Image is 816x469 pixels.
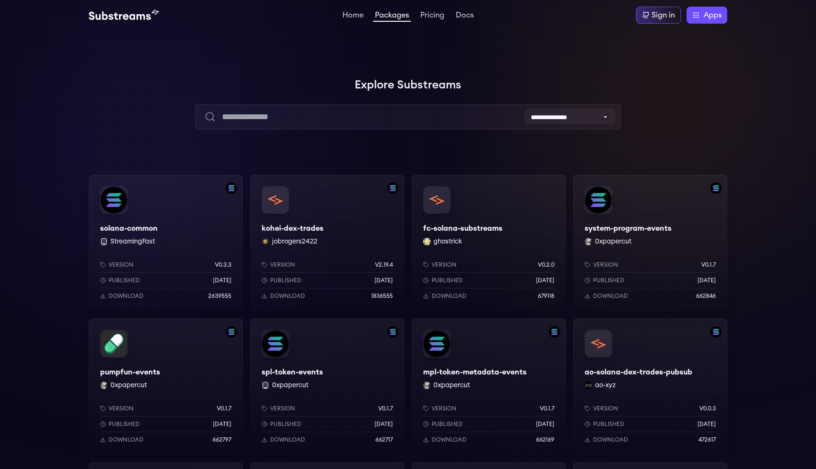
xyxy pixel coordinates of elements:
p: v0.1.7 [701,261,716,269]
img: Filter by solana network [226,182,237,194]
button: 0xpapercut [110,381,147,390]
p: Published [593,420,624,428]
p: [DATE] [697,420,716,428]
p: [DATE] [536,420,554,428]
p: v0.2.0 [538,261,554,269]
p: v0.3.3 [215,261,231,269]
button: jobrogers2422 [272,237,317,246]
p: 662717 [375,436,393,443]
p: Version [270,261,295,269]
p: 2639555 [208,292,231,300]
a: fc-solana-substreamsfc-solana-substreamsghostrick ghostrickVersionv0.2.0Published[DATE]Download67... [412,175,566,311]
div: Sign in [652,9,675,21]
p: Version [109,261,134,269]
img: Substream's logo [89,9,159,21]
p: [DATE] [213,277,231,284]
p: Version [593,261,618,269]
img: Filter by solana network [549,326,560,338]
button: 0xpapercut [433,381,470,390]
img: Filter by solana network [226,326,237,338]
p: Download [593,292,628,300]
p: 472617 [698,436,716,443]
p: Published [270,420,301,428]
p: [DATE] [213,420,231,428]
a: Filter by solana networksystem-program-eventssystem-program-events0xpapercut 0xpapercutVersionv0.... [573,175,727,311]
p: 679118 [538,292,554,300]
p: Published [109,277,140,284]
p: Published [270,277,301,284]
p: v0.1.7 [217,405,231,412]
a: Filter by solana networkmpl-token-metadata-eventsmpl-token-metadata-events0xpapercut 0xpapercutVe... [412,319,566,455]
p: [DATE] [697,277,716,284]
h1: Explore Substreams [89,76,727,95]
p: Published [593,277,624,284]
a: Filter by solana networkpumpfun-eventspumpfun-events0xpapercut 0xpapercutVersionv0.1.7Published[D... [89,319,243,455]
p: [DATE] [536,277,554,284]
img: Filter by solana network [710,182,722,194]
p: [DATE] [374,277,393,284]
p: 662846 [696,292,716,300]
a: Packages [373,11,411,22]
p: Published [432,277,463,284]
p: Download [109,292,144,300]
button: 0xpapercut [595,237,631,246]
a: Docs [454,11,476,21]
p: Download [270,292,305,300]
a: Pricing [418,11,446,21]
span: Apps [704,9,722,21]
p: Published [109,420,140,428]
img: Filter by solana network [710,326,722,338]
a: Filter by solana networkkohei-dex-tradeskohei-dex-tradesjobrogers2422 jobrogers2422Versionv2.19.4... [250,175,404,311]
a: Sign in [636,7,681,24]
p: Download [432,436,467,443]
a: Filter by solana networkspl-token-eventsspl-token-events 0xpapercutVersionv0.1.7Published[DATE]Do... [250,319,404,455]
button: 0xpapercut [272,381,308,390]
img: Filter by solana network [387,182,399,194]
p: Version [109,405,134,412]
p: v0.1.7 [378,405,393,412]
p: 662169 [536,436,554,443]
p: Download [593,436,628,443]
p: Published [432,420,463,428]
p: Version [432,405,457,412]
a: Filter by solana networkao-solana-dex-trades-pubsubao-solana-dex-trades-pubsubao-xyz ao-xyzVersio... [573,319,727,455]
button: ao-xyz [595,381,616,390]
p: Download [109,436,144,443]
a: Home [340,11,365,21]
button: StreamingFast [110,237,155,246]
p: Version [270,405,295,412]
p: Download [432,292,467,300]
p: 662797 [212,436,231,443]
p: Version [432,261,457,269]
p: v0.1.7 [540,405,554,412]
img: Filter by solana network [387,326,399,338]
button: ghostrick [433,237,462,246]
p: Download [270,436,305,443]
p: 1836555 [371,292,393,300]
p: v0.0.3 [699,405,716,412]
p: [DATE] [374,420,393,428]
p: v2.19.4 [375,261,393,269]
p: Version [593,405,618,412]
a: Filter by solana networksolana-commonsolana-common StreamingFastVersionv0.3.3Published[DATE]Downl... [89,175,243,311]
